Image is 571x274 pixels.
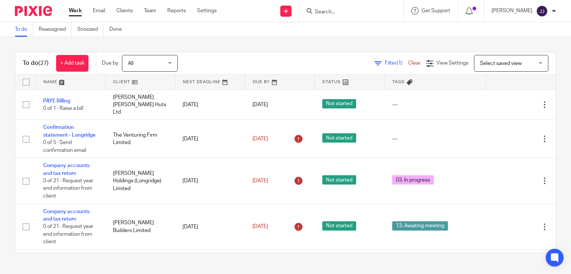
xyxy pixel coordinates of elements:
[106,204,175,249] td: [PERSON_NAME] Builders Limited
[106,120,175,158] td: The Venturing Firm Limited
[69,7,82,14] a: Work
[175,204,245,249] td: [DATE]
[167,7,186,14] a: Reports
[322,221,356,231] span: Not started
[536,5,548,17] img: svg%3E
[422,8,450,13] span: Get Support
[106,89,175,120] td: [PERSON_NAME] [PERSON_NAME] Huts Ltd
[252,178,268,183] span: [DATE]
[397,61,403,66] span: (1)
[43,224,93,244] span: 0 of 21 · Request year end information from client
[128,61,133,66] span: All
[392,175,434,185] span: 03. In progress
[392,221,448,231] span: 13. Awaiting meeting
[43,178,93,199] span: 0 of 21 · Request year end information from client
[252,102,268,107] span: [DATE]
[43,125,96,137] a: Confirmation statement - Longridge
[175,158,245,204] td: [DATE]
[197,7,217,14] a: Settings
[144,7,156,14] a: Team
[43,106,83,111] span: 0 of 1 · Raise a bill
[102,59,118,67] p: Due by
[56,55,88,72] a: + Add task
[480,61,522,66] span: Select saved view
[408,61,420,66] a: Clear
[385,61,408,66] span: Filter
[43,140,86,153] span: 0 of 5 · Send confirmation email
[436,61,468,66] span: View Settings
[252,136,268,141] span: [DATE]
[392,101,479,108] div: ---
[77,22,104,37] a: Snoozed
[109,22,128,37] a: Done
[322,175,356,185] span: Not started
[252,224,268,229] span: [DATE]
[322,99,356,108] span: Not started
[43,209,90,222] a: Company accounts and tax return
[116,7,133,14] a: Clients
[491,7,532,14] p: [PERSON_NAME]
[175,89,245,120] td: [DATE]
[93,7,105,14] a: Email
[392,80,405,84] span: Tags
[392,135,479,143] div: ---
[38,60,49,66] span: (27)
[106,158,175,204] td: [PERSON_NAME] Holdings (Longridge) Limited
[15,6,52,16] img: Pixie
[322,133,356,143] span: Not started
[23,59,49,67] h1: To do
[39,22,72,37] a: Reassigned
[43,98,70,104] a: PAYE Billing
[15,22,33,37] a: To do
[43,163,90,176] a: Company accounts and tax return
[314,9,381,16] input: Search
[175,120,245,158] td: [DATE]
